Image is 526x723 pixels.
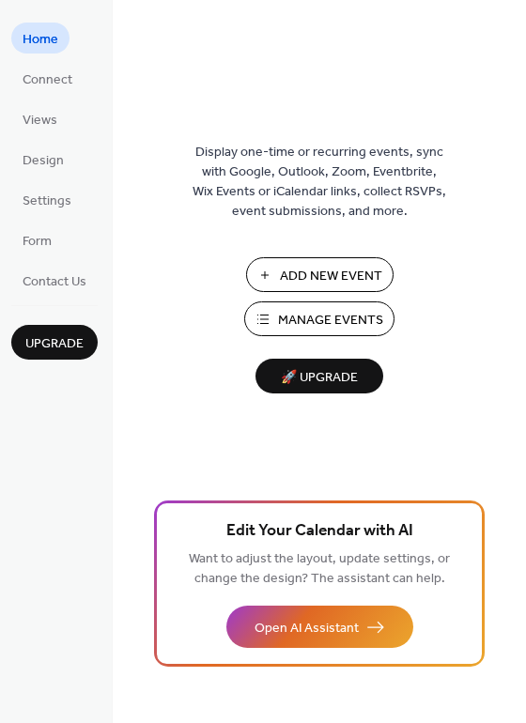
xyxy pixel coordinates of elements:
[23,151,64,171] span: Design
[267,365,372,391] span: 🚀 Upgrade
[246,257,394,292] button: Add New Event
[11,325,98,360] button: Upgrade
[11,144,75,175] a: Design
[23,272,86,292] span: Contact Us
[11,184,83,215] a: Settings
[25,334,84,354] span: Upgrade
[244,301,394,336] button: Manage Events
[11,265,98,296] a: Contact Us
[11,23,70,54] a: Home
[23,232,52,252] span: Form
[193,143,446,222] span: Display one-time or recurring events, sync with Google, Outlook, Zoom, Eventbrite, Wix Events or ...
[23,192,71,211] span: Settings
[226,518,413,545] span: Edit Your Calendar with AI
[255,619,359,638] span: Open AI Assistant
[11,224,63,255] a: Form
[278,311,383,331] span: Manage Events
[226,606,413,648] button: Open AI Assistant
[11,103,69,134] a: Views
[23,30,58,50] span: Home
[11,63,84,94] a: Connect
[23,111,57,131] span: Views
[280,267,382,286] span: Add New Event
[189,546,450,592] span: Want to adjust the layout, update settings, or change the design? The assistant can help.
[255,359,383,393] button: 🚀 Upgrade
[23,70,72,90] span: Connect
